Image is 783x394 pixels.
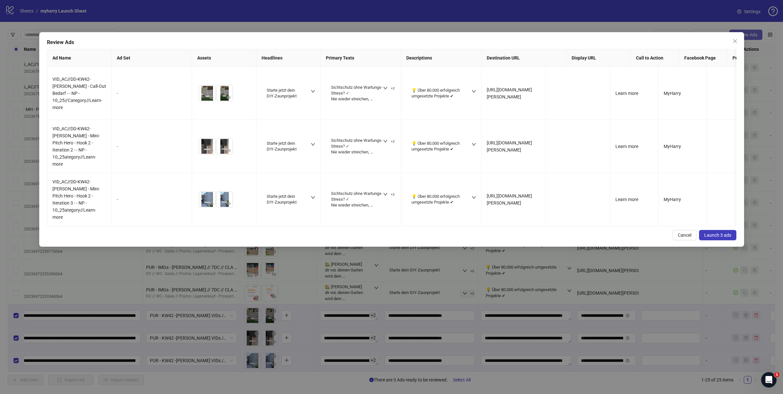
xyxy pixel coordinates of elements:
[207,200,215,207] button: Preview
[615,197,638,202] span: Learn more
[52,77,106,110] span: VID_AC//DD-KW42-[PERSON_NAME] - Call-Out Bedarf - - NP - 10_25//Category//Learn-more
[487,193,532,206] span: [URL][DOMAIN_NAME][PERSON_NAME]
[267,194,302,205] div: Starte jetzt dein DIY-Zaunprojekt
[209,95,214,100] span: eye
[391,140,395,143] span: +2
[199,138,215,154] img: Asset 1
[472,142,476,147] span: down
[672,230,696,240] button: Cancel
[311,142,315,147] span: down
[47,49,112,67] th: Ad Name
[267,141,302,152] div: Starte jetzt dein DIY-Zaunprojekt
[383,192,388,197] span: down
[411,194,463,205] div: 💡 Über 80.000 erfolgreich umgesetzte Projekte ✔
[321,49,401,67] th: Primary Texts
[52,126,100,167] span: VID_AC//DD-KW42-[PERSON_NAME] - Mini-Pitch Hero - Hook 2 - Iteration 2 - - NP - 10_25ategory//Lea...
[267,87,302,99] div: Starte jetzt dein DIY-Zaunprojekt
[567,49,631,67] th: Display URL
[381,138,397,145] button: +2
[226,148,231,153] span: eye
[226,95,231,100] span: eye
[761,372,777,388] iframe: Intercom live chat
[225,147,233,154] button: Preview
[383,86,388,90] span: down
[209,148,214,153] span: eye
[664,90,701,97] div: MyHarry
[732,39,737,44] span: close
[472,89,476,94] span: down
[331,191,383,208] div: Sichtschutz ohne Wartungs-Stress? ✓ Nie wieder streichen, [PERSON_NAME] schleifen! Unsere WPC-Zäu...
[472,195,476,200] span: down
[225,94,233,101] button: Preview
[256,49,321,67] th: Headlines
[216,85,233,101] img: Asset 2
[117,90,187,97] div: -
[117,143,187,150] div: -
[209,201,214,206] span: eye
[401,49,482,67] th: Descriptions
[311,195,315,200] span: down
[482,49,567,67] th: Destination URL
[704,233,731,238] span: Launch 3 ads
[730,36,740,46] button: Close
[117,196,187,203] div: -
[411,141,463,152] div: 💡 Über 80.000 erfolgreich umgesetzte Projekte ✔
[226,201,231,206] span: eye
[631,49,679,67] th: Call to Action
[47,39,736,46] div: Review Ads
[199,85,215,101] img: Asset 1
[774,372,779,377] span: 1
[192,49,256,67] th: Assets
[677,233,691,238] span: Cancel
[679,49,727,67] th: Facebook Page
[311,89,315,94] span: down
[207,147,215,154] button: Preview
[664,196,701,203] div: MyHarry
[381,191,397,198] button: +2
[381,85,397,92] button: +2
[331,85,383,102] div: Sichtschutz ohne Wartungs-Stress? ✓ Nie wieder streichen, [PERSON_NAME] schleifen! Unsere WPC-Zäu...
[664,143,701,150] div: MyHarry
[487,140,532,152] span: [URL][DOMAIN_NAME][PERSON_NAME]
[615,91,638,96] span: Learn more
[615,144,638,149] span: Learn more
[216,138,233,154] img: Asset 2
[391,87,395,90] span: +2
[112,49,192,67] th: Ad Set
[487,87,532,99] span: [URL][DOMAIN_NAME][PERSON_NAME]
[699,230,736,240] button: Launch 3 ads
[199,191,215,207] img: Asset 1
[391,193,395,197] span: +2
[411,87,463,99] div: 💡 Über 80.000 erfolgreich umgesetzte Projekte ✔
[207,94,215,101] button: Preview
[383,139,388,143] span: down
[52,179,100,220] span: VID_AC//DD-KW42-[PERSON_NAME] - Mini-Pitch Hero - Hook 2 - Iteration 3 - - NP - 10_25ategory//Lea...
[331,138,383,155] div: Sichtschutz ohne Wartungs-Stress? ✓ Nie wieder streichen, [PERSON_NAME] schleifen! Unsere WPC-Zäu...
[216,191,233,207] img: Asset 2
[225,200,233,207] button: Preview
